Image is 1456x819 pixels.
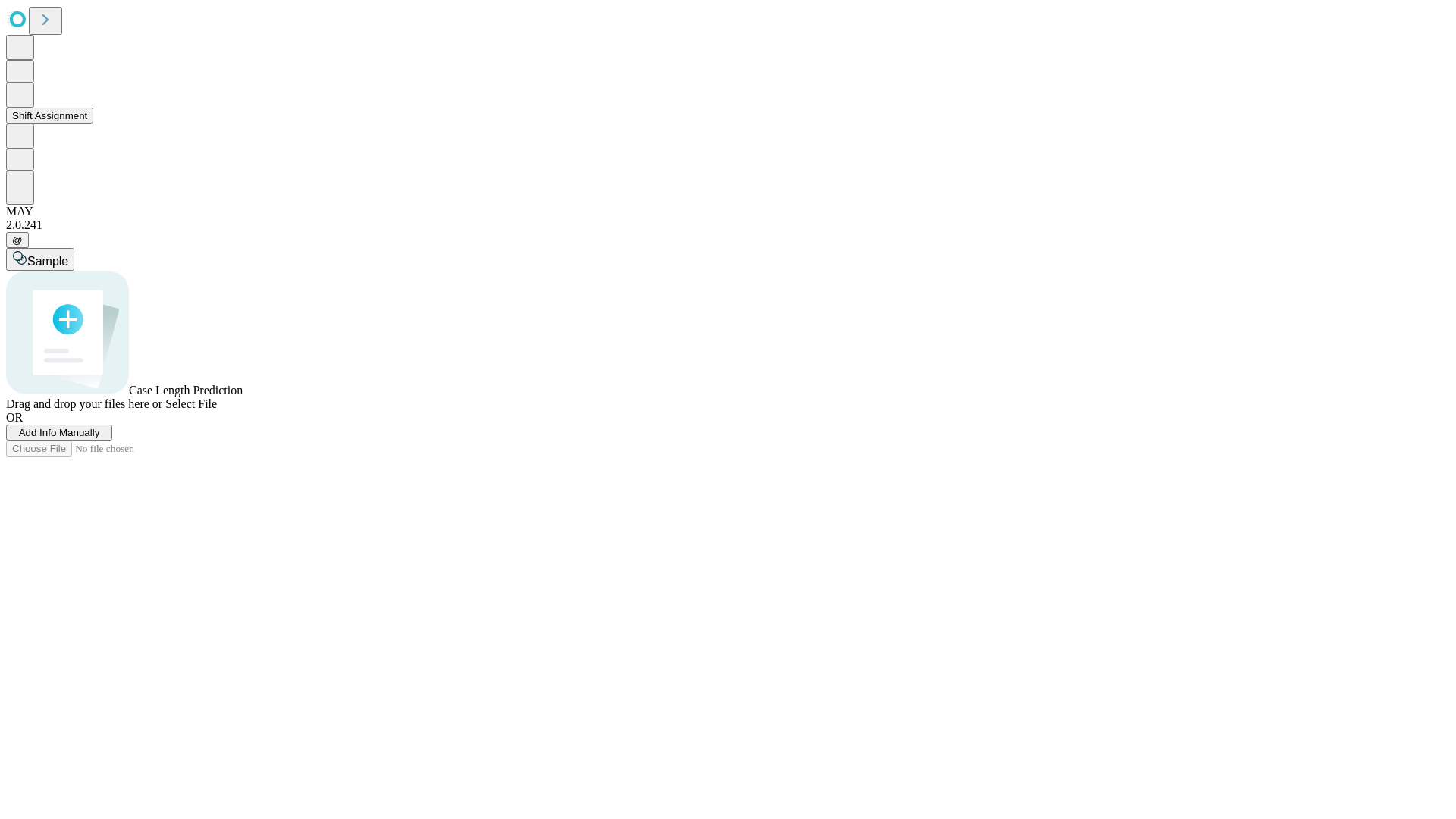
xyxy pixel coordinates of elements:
[19,427,100,438] span: Add Info Manually
[6,232,29,248] button: @
[129,384,243,397] span: Case Length Prediction
[6,425,112,441] button: Add Info Manually
[165,397,217,410] span: Select File
[12,234,23,246] span: @
[6,218,1450,232] div: 2.0.241
[6,248,74,271] button: Sample
[6,108,93,124] button: Shift Assignment
[27,255,68,268] span: Sample
[6,205,1450,218] div: MAY
[6,411,23,424] span: OR
[6,397,162,410] span: Drag and drop your files here or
